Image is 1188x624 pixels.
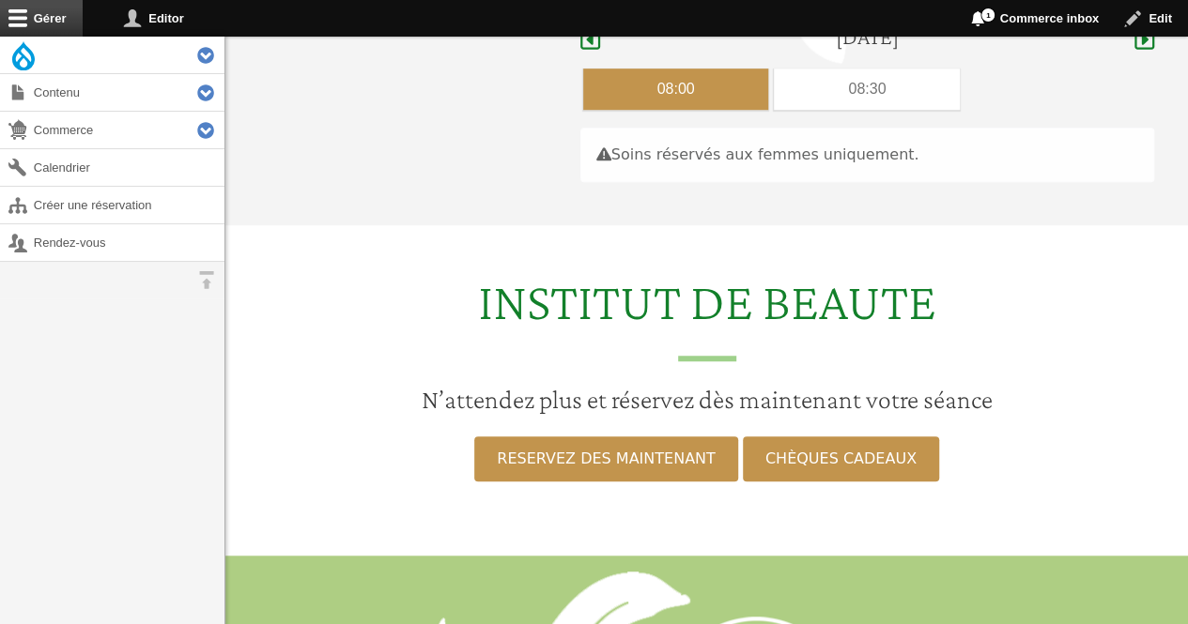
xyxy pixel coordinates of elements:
[774,68,960,110] div: 08:30
[836,23,899,51] h4: [DATE]
[743,436,939,481] a: CHÈQUES CADEAUX
[980,8,995,23] span: 1
[474,436,737,481] a: RESERVEZ DES MAINTENANT
[237,384,1177,416] h3: N’attendez plus et réservez dès maintenant votre séance
[583,68,769,110] div: 08:00
[237,270,1177,361] h2: INSTITUT DE BEAUTE
[188,262,224,298] button: Orientation horizontale
[580,128,1154,182] div: Soins réservés aux femmes uniquement.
